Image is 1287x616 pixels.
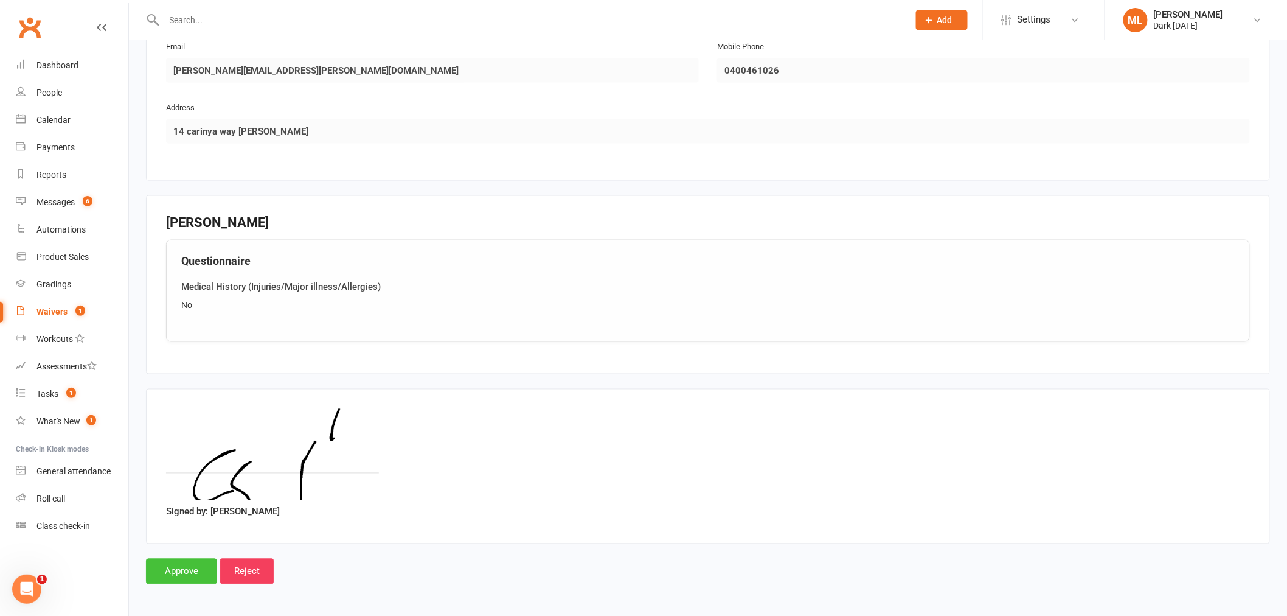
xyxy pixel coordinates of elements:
[16,134,128,161] a: Payments
[83,196,92,206] span: 6
[36,307,68,317] div: Waivers
[1154,20,1223,31] div: Dark [DATE]
[16,161,128,189] a: Reports
[16,458,128,485] a: General attendance kiosk mode
[36,389,58,399] div: Tasks
[161,12,900,29] input: Search...
[36,362,97,371] div: Assessments
[36,334,73,344] div: Workouts
[36,197,75,207] div: Messages
[36,88,62,97] div: People
[16,52,128,79] a: Dashboard
[15,12,45,43] a: Clubworx
[16,243,128,271] a: Product Sales
[36,279,71,289] div: Gradings
[1018,6,1051,33] span: Settings
[16,216,128,243] a: Automations
[86,415,96,425] span: 1
[717,41,764,54] label: Mobile Phone
[16,408,128,435] a: What's New1
[220,559,274,584] input: Reject
[66,388,76,398] span: 1
[16,485,128,513] a: Roll call
[181,255,1235,267] h4: Questionnaire
[36,494,65,503] div: Roll call
[166,215,1250,230] h3: [PERSON_NAME]
[16,189,128,216] a: Messages 6
[36,466,111,476] div: General attendance
[1154,9,1223,20] div: [PERSON_NAME]
[75,306,85,316] span: 1
[36,252,89,262] div: Product Sales
[36,416,80,426] div: What's New
[1123,8,1148,32] div: ML
[181,299,1235,312] div: No
[166,102,195,114] label: Address
[166,505,280,519] label: Signed by: [PERSON_NAME]
[166,409,380,500] img: image1757640041.png
[36,115,71,125] div: Calendar
[36,170,66,180] div: Reports
[916,10,968,30] button: Add
[16,380,128,408] a: Tasks 1
[36,521,90,531] div: Class check-in
[37,575,47,584] span: 1
[146,559,217,584] input: Approve
[36,60,78,70] div: Dashboard
[181,279,1235,294] div: Medical History (Injuries/Major illness/Allergies)
[16,326,128,353] a: Workouts
[16,298,128,326] a: Waivers 1
[36,142,75,152] div: Payments
[166,41,185,54] label: Email
[16,107,128,134] a: Calendar
[16,79,128,107] a: People
[16,513,128,540] a: Class kiosk mode
[16,271,128,298] a: Gradings
[937,15,952,25] span: Add
[12,575,41,604] iframe: Intercom live chat
[16,353,128,380] a: Assessments
[36,225,86,234] div: Automations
